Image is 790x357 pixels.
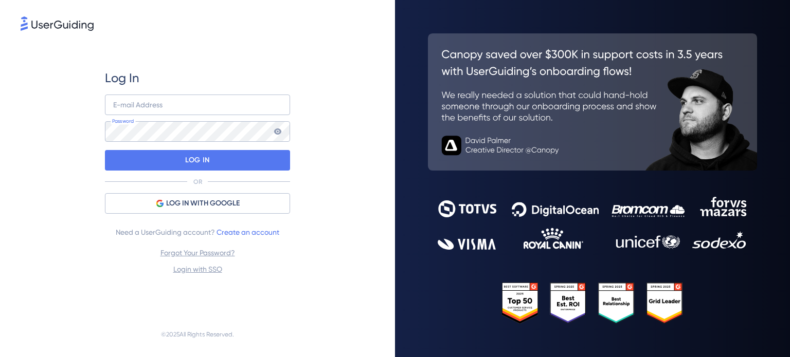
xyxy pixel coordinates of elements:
[166,197,240,210] span: LOG IN WITH GOOGLE
[193,178,202,186] p: OR
[185,152,209,168] p: LOG IN
[217,228,279,236] a: Create an account
[105,70,139,86] span: Log In
[428,33,757,171] img: 26c0aa7c25a843aed4baddd2b5e0fa68.svg
[105,95,290,115] input: example@company.com
[438,197,747,249] img: 9302ce2ac39453076f5bc0f2f2ca889b.svg
[116,226,279,238] span: Need a UserGuiding account?
[173,265,222,273] a: Login with SSO
[160,249,235,257] a: Forgot Your Password?
[21,16,94,31] img: 8faab4ba6bc7696a72372aa768b0286c.svg
[502,283,683,324] img: 25303e33045975176eb484905ab012ff.svg
[161,328,234,341] span: © 2025 All Rights Reserved.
